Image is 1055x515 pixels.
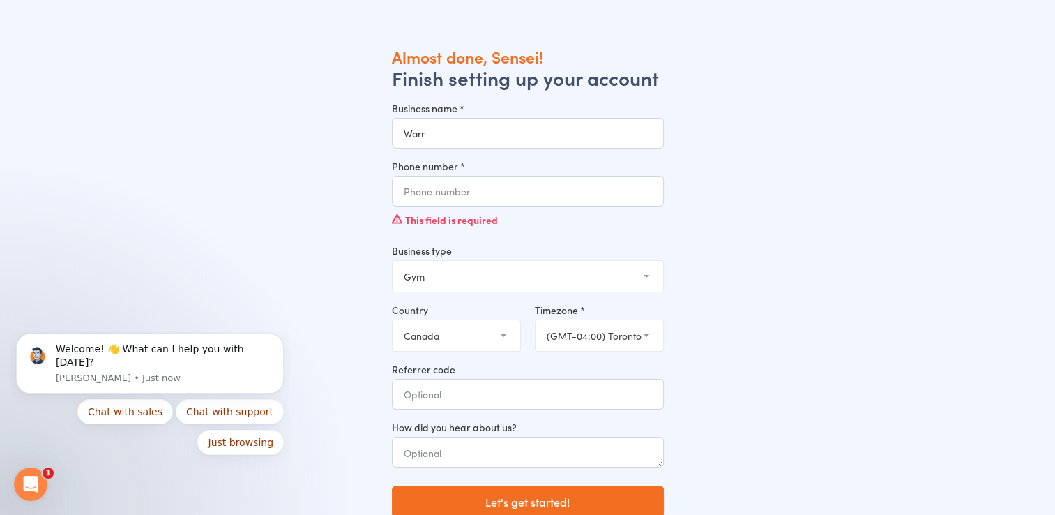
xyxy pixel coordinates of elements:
span: 1 [43,468,54,479]
input: Phone number [392,176,664,207]
h1: Almost done, Sensei! [392,46,664,67]
input: Optional [392,379,664,410]
label: Business name * [392,101,664,115]
label: Country [392,303,521,317]
input: Business name [392,118,664,149]
h2: Finish setting up your account [392,67,664,88]
iframe: Intercom live chat [14,468,47,501]
label: Referrer code [392,362,664,376]
iframe: Intercom notifications message [10,332,289,477]
div: This field is required [392,207,664,233]
label: Phone number * [392,159,664,173]
label: Business type [392,244,664,257]
label: How did you hear about us? [392,420,664,434]
label: Timezone * [535,303,664,317]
